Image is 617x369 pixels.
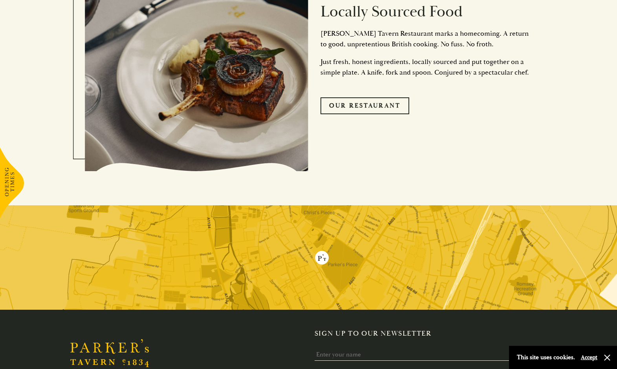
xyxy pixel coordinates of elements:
[581,354,597,361] button: Accept
[320,97,409,114] a: Our Restaurant
[320,2,533,21] h2: Locally Sourced Food
[603,354,611,362] button: Close and accept
[320,28,533,49] p: [PERSON_NAME] Tavern Restaurant marks a homecoming. A return to good, unpretentious British cooki...
[315,349,540,361] input: Enter your name
[517,352,575,363] p: This site uses cookies.
[315,329,547,338] h2: Sign up to our newsletter
[320,57,533,78] p: Just fresh, honest ingredients, locally sourced and put together on a simple plate. A knife, fork...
